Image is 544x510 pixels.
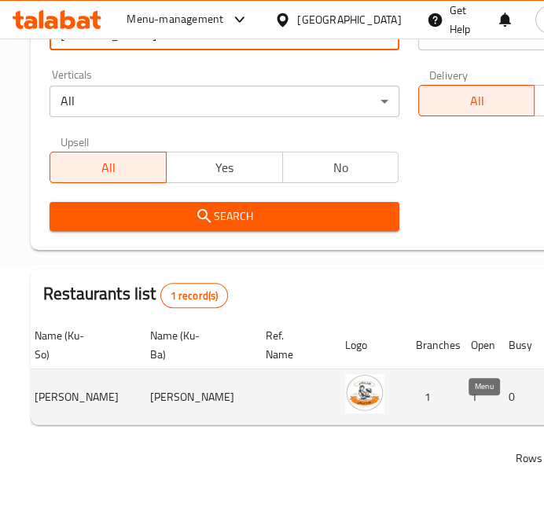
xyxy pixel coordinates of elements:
td: 1 [458,369,496,425]
th: Branches [403,321,458,369]
div: Menu-management [127,10,223,29]
button: All [50,152,167,183]
span: Name (Ku-Ba) [150,326,234,364]
span: Yes [173,156,277,179]
button: Search [50,202,399,231]
span: Ref. Name [266,326,314,364]
span: Search [62,207,387,226]
button: No [282,152,399,183]
th: Busy [496,321,534,369]
td: 1 [403,369,458,425]
th: Logo [333,321,403,369]
label: Delivery [429,69,469,80]
span: 1 record(s) [161,288,228,303]
img: Kasa Bryani [345,374,384,413]
span: All [57,156,160,179]
span: Name (Ku-So) [35,326,119,364]
span: All [425,90,529,112]
button: Yes [166,152,283,183]
div: All [50,86,399,117]
h2: Restaurants list [43,282,228,308]
button: All [418,85,535,116]
div: [GEOGRAPHIC_DATA] [297,11,401,28]
td: [PERSON_NAME] [22,369,138,425]
div: Total records count [160,283,229,308]
td: [PERSON_NAME] [138,369,253,425]
th: Open [458,321,496,369]
span: No [289,156,393,179]
td: 0 [496,369,534,425]
label: Upsell [61,136,90,147]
